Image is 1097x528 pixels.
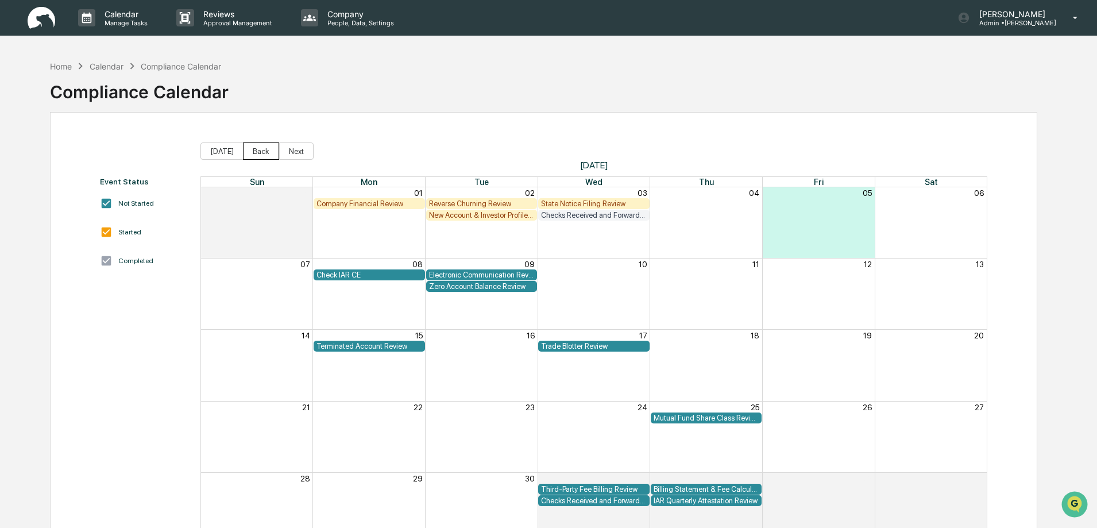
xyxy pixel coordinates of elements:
[414,188,423,198] button: 01
[11,146,21,155] div: 🖐️
[429,211,535,219] div: New Account & Investor Profile Review
[118,199,154,207] div: Not Started
[974,331,984,340] button: 20
[541,199,647,208] div: State Notice Filing Review
[638,403,647,412] button: 24
[141,61,221,71] div: Compliance Calendar
[429,271,535,279] div: Electronic Communication Review
[316,199,422,208] div: Company Financial Review
[300,474,310,483] button: 28
[970,19,1056,27] p: Admin • [PERSON_NAME]
[863,331,872,340] button: 19
[7,162,77,183] a: 🔎Data Lookup
[864,260,872,269] button: 12
[316,342,422,350] div: Terminated Account Review
[39,99,145,109] div: We're available if you need us!
[302,331,310,340] button: 14
[50,72,229,102] div: Compliance Calendar
[525,188,535,198] button: 02
[541,211,647,219] div: Checks Received and Forwarded Log
[751,403,759,412] button: 25
[474,177,489,187] span: Tue
[429,282,535,291] div: Zero Account Balance Review
[975,403,984,412] button: 27
[415,331,423,340] button: 15
[243,142,279,160] button: Back
[95,19,153,27] p: Manage Tasks
[250,177,264,187] span: Sun
[414,403,423,412] button: 22
[429,199,535,208] div: Reverse Churning Review
[541,342,647,350] div: Trade Blotter Review
[525,474,535,483] button: 30
[90,61,123,71] div: Calendar
[23,167,72,178] span: Data Lookup
[585,177,602,187] span: Wed
[302,188,310,198] button: 31
[413,474,423,483] button: 29
[412,260,423,269] button: 08
[23,145,74,156] span: Preclearance
[50,61,72,71] div: Home
[699,177,714,187] span: Thu
[749,188,759,198] button: 04
[526,403,535,412] button: 23
[541,485,647,494] div: Third-Party Fee Billing Review
[28,7,55,29] img: logo
[970,9,1056,19] p: [PERSON_NAME]
[195,91,209,105] button: Start new chat
[114,195,139,203] span: Pylon
[83,146,92,155] div: 🗄️
[524,260,535,269] button: 09
[639,260,647,269] button: 10
[361,177,377,187] span: Mon
[654,496,759,505] div: IAR Quarterly Attestation Review
[79,140,147,161] a: 🗄️Attestations
[654,414,759,422] div: Mutual Fund Share Class Review
[638,188,647,198] button: 03
[300,260,310,269] button: 07
[11,168,21,177] div: 🔎
[7,140,79,161] a: 🖐️Preclearance
[654,485,759,494] div: Billing Statement & Fee Calculations Report Review
[863,188,872,198] button: 05
[752,260,759,269] button: 11
[862,474,872,483] button: 03
[81,194,139,203] a: Powered byPylon
[279,142,314,160] button: Next
[11,24,209,43] p: How can we help?
[118,257,153,265] div: Completed
[200,160,988,171] span: [DATE]
[11,88,32,109] img: 1746055101610-c473b297-6a78-478c-a979-82029cc54cd1
[95,9,153,19] p: Calendar
[639,474,647,483] button: 01
[750,474,759,483] button: 02
[200,142,244,160] button: [DATE]
[194,9,278,19] p: Reviews
[925,177,938,187] span: Sat
[1060,490,1091,521] iframe: Open customer support
[863,403,872,412] button: 26
[302,403,310,412] button: 21
[39,88,188,99] div: Start new chat
[194,19,278,27] p: Approval Management
[541,496,647,505] div: Checks Received and Forwarded Log
[976,260,984,269] button: 13
[974,474,984,483] button: 04
[318,19,400,27] p: People, Data, Settings
[118,228,141,236] div: Started
[974,188,984,198] button: 06
[751,331,759,340] button: 18
[814,177,824,187] span: Fri
[95,145,142,156] span: Attestations
[100,177,189,186] div: Event Status
[527,331,535,340] button: 16
[316,271,422,279] div: Check IAR CE
[318,9,400,19] p: Company
[639,331,647,340] button: 17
